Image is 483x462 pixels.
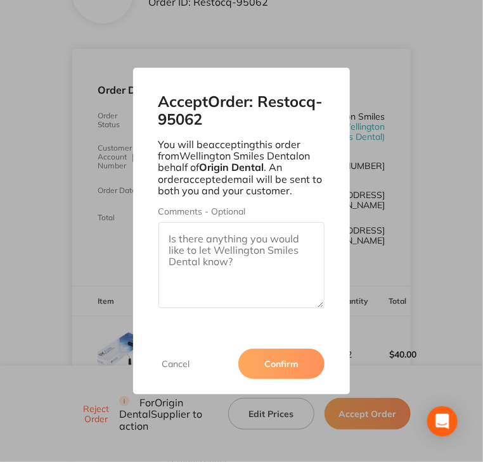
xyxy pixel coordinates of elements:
[427,406,458,437] div: Open Intercom Messenger
[158,93,325,128] h2: Accept Order: Restocq- 95062
[200,161,264,173] b: Origin Dental
[158,139,325,197] p: You will be accepting this order from Wellington Smiles Dental on behalf of . An order accepted e...
[158,206,325,216] label: Comments - Optional
[158,358,194,370] button: Cancel
[238,349,325,379] button: Confirm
